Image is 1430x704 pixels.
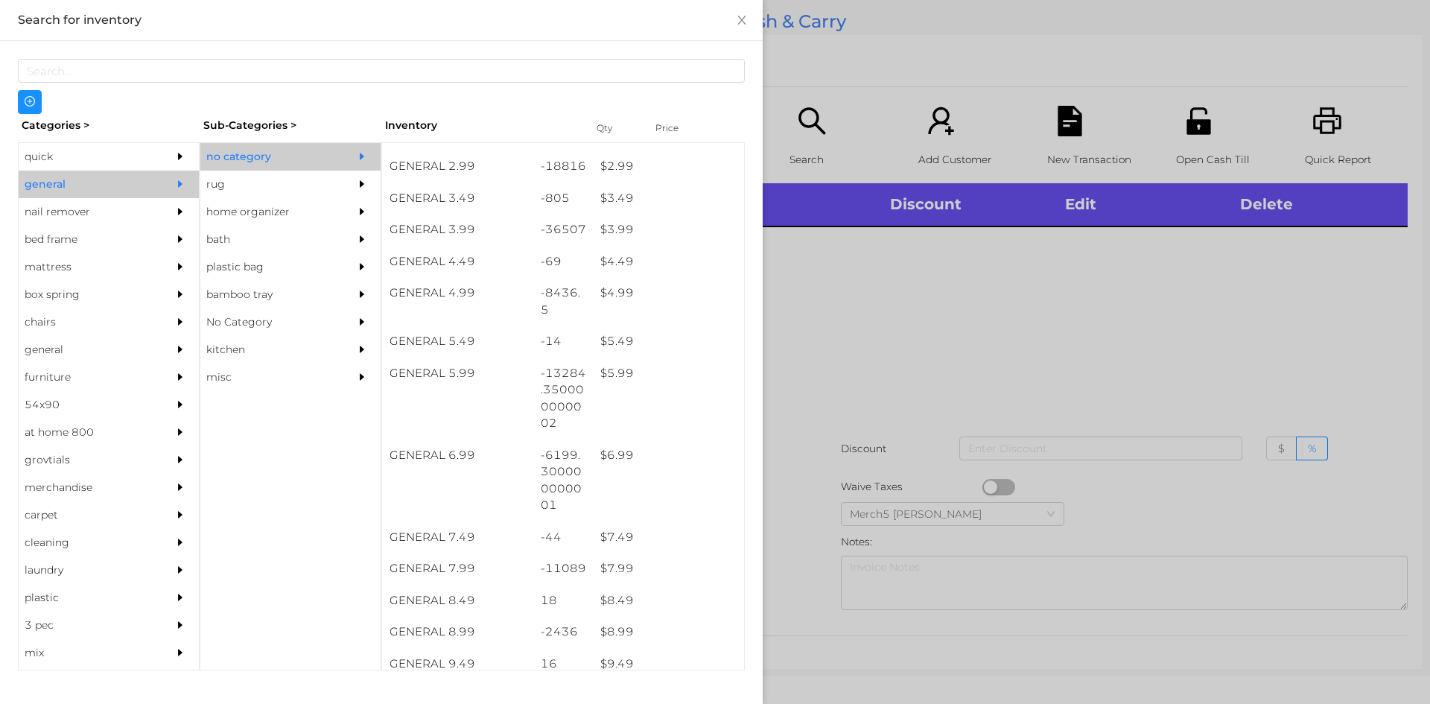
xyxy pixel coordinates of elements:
div: Price [652,118,711,139]
div: $ 9.49 [593,648,744,680]
div: -44 [533,521,594,554]
div: GENERAL 7.99 [382,553,533,585]
div: bamboo tray [200,281,336,308]
div: Sub-Categories > [200,114,381,137]
i: icon: caret-right [175,647,185,658]
i: icon: caret-right [175,234,185,244]
div: plastic bag [200,253,336,281]
div: -805 [533,183,594,215]
div: GENERAL 2.99 [382,150,533,183]
div: box spring [19,281,154,308]
div: GENERAL 8.49 [382,585,533,617]
div: -36507 [533,214,594,246]
div: cleaning [19,529,154,556]
i: icon: caret-right [175,344,185,355]
div: kitchen [200,336,336,364]
div: general [19,336,154,364]
div: $ 5.49 [593,326,744,358]
div: Search for inventory [18,12,745,28]
i: icon: close [736,14,748,26]
div: No Category [200,308,336,336]
div: -69 [533,246,594,278]
div: bath [200,226,336,253]
div: laundry [19,556,154,584]
i: icon: caret-right [175,317,185,327]
div: at home 800 [19,419,154,446]
i: icon: caret-right [175,427,185,437]
div: Qty [593,118,638,139]
i: icon: caret-right [175,289,185,299]
div: 3 pec [19,612,154,639]
div: GENERAL 4.49 [382,246,533,278]
div: mattress [19,253,154,281]
div: $ 8.99 [593,616,744,648]
i: icon: caret-right [175,620,185,630]
div: plastic [19,584,154,612]
div: carpet [19,501,154,529]
div: misc [200,364,336,391]
i: icon: caret-right [175,399,185,410]
i: icon: caret-right [175,482,185,492]
i: icon: caret-right [175,537,185,548]
div: GENERAL 5.49 [382,326,533,358]
i: icon: caret-right [357,344,367,355]
i: icon: caret-right [175,151,185,162]
div: Categories > [18,114,200,137]
div: $ 4.99 [593,277,744,309]
div: $ 5.99 [593,358,744,390]
div: -2436 [533,616,594,648]
div: -14 [533,326,594,358]
i: icon: caret-right [175,206,185,217]
i: icon: caret-right [357,179,367,189]
button: icon: plus-circle [18,90,42,114]
div: $ 7.99 [593,553,744,585]
div: furniture [19,364,154,391]
div: $ 3.49 [593,183,744,215]
div: $ 4.49 [593,246,744,278]
div: GENERAL 5.99 [382,358,533,390]
div: 54x90 [19,391,154,419]
div: appliances [19,667,154,694]
div: $ 7.49 [593,521,744,554]
div: GENERAL 6.99 [382,440,533,472]
div: no category [200,143,336,171]
div: -18816 [533,150,594,183]
i: icon: caret-right [175,510,185,520]
input: Search... [18,59,745,83]
div: GENERAL 7.49 [382,521,533,554]
div: chairs [19,308,154,336]
div: $ 8.49 [593,585,744,617]
i: icon: caret-right [357,289,367,299]
div: $ 6.99 [593,440,744,472]
div: -13284.350000000002 [533,358,594,440]
i: icon: caret-right [175,179,185,189]
div: general [19,171,154,198]
div: 16 [533,648,594,680]
div: grovtials [19,446,154,474]
i: icon: caret-right [357,372,367,382]
div: bed frame [19,226,154,253]
div: home organizer [200,198,336,226]
div: -11089 [533,553,594,585]
div: -8436.5 [533,277,594,326]
div: quick [19,143,154,171]
div: GENERAL 3.49 [382,183,533,215]
div: mix [19,639,154,667]
div: rug [200,171,336,198]
div: Inventory [385,118,578,133]
div: -6199.300000000001 [533,440,594,521]
div: $ 3.99 [593,214,744,246]
div: GENERAL 9.49 [382,648,533,680]
div: 18 [533,585,594,617]
div: GENERAL 4.99 [382,277,533,309]
i: icon: caret-right [357,261,367,272]
div: GENERAL 3.99 [382,214,533,246]
i: icon: caret-right [357,234,367,244]
i: icon: caret-right [175,261,185,272]
i: icon: caret-right [175,565,185,575]
i: icon: caret-right [175,592,185,603]
i: icon: caret-right [175,454,185,465]
div: GENERAL 8.99 [382,616,533,648]
div: merchandise [19,474,154,501]
div: nail remover [19,198,154,226]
